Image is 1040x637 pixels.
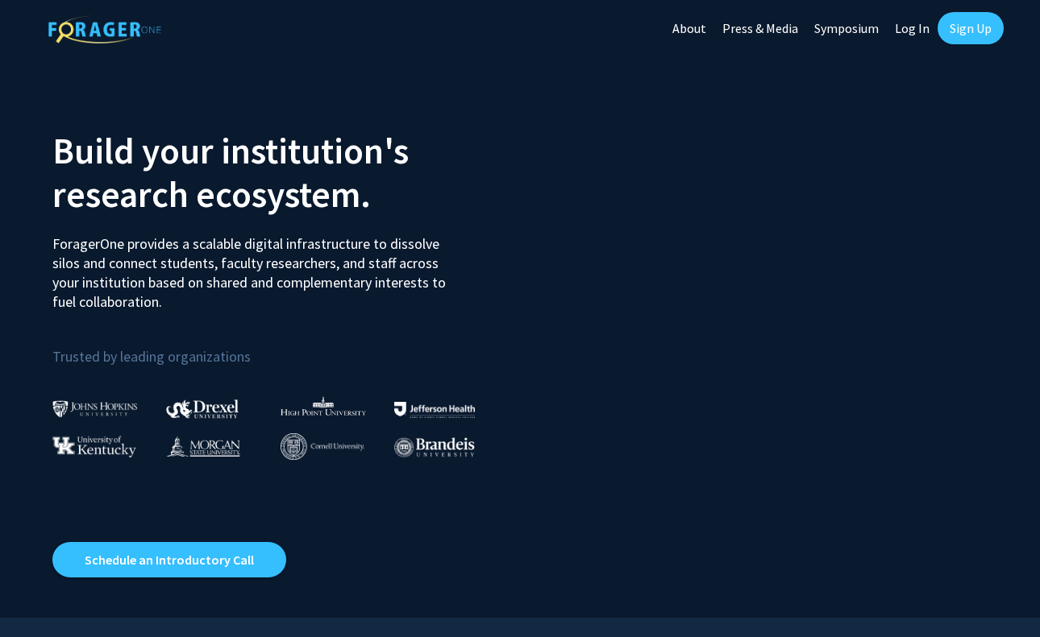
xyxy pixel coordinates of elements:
[52,129,508,216] h2: Build your institution's research ecosystem.
[281,433,364,460] img: Cornell University
[166,436,240,457] img: Morgan State University
[52,222,453,312] p: ForagerOne provides a scalable digital infrastructure to dissolve silos and connect students, fac...
[52,542,286,577] a: Opens in a new tab
[281,396,366,416] img: High Point University
[52,436,136,457] img: University of Kentucky
[394,437,475,457] img: Brandeis University
[52,400,138,417] img: Johns Hopkins University
[938,12,1004,44] a: Sign Up
[48,15,161,43] img: ForagerOne Logo
[394,402,475,417] img: Thomas Jefferson University
[166,399,239,418] img: Drexel University
[52,325,508,369] p: Trusted by leading organizations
